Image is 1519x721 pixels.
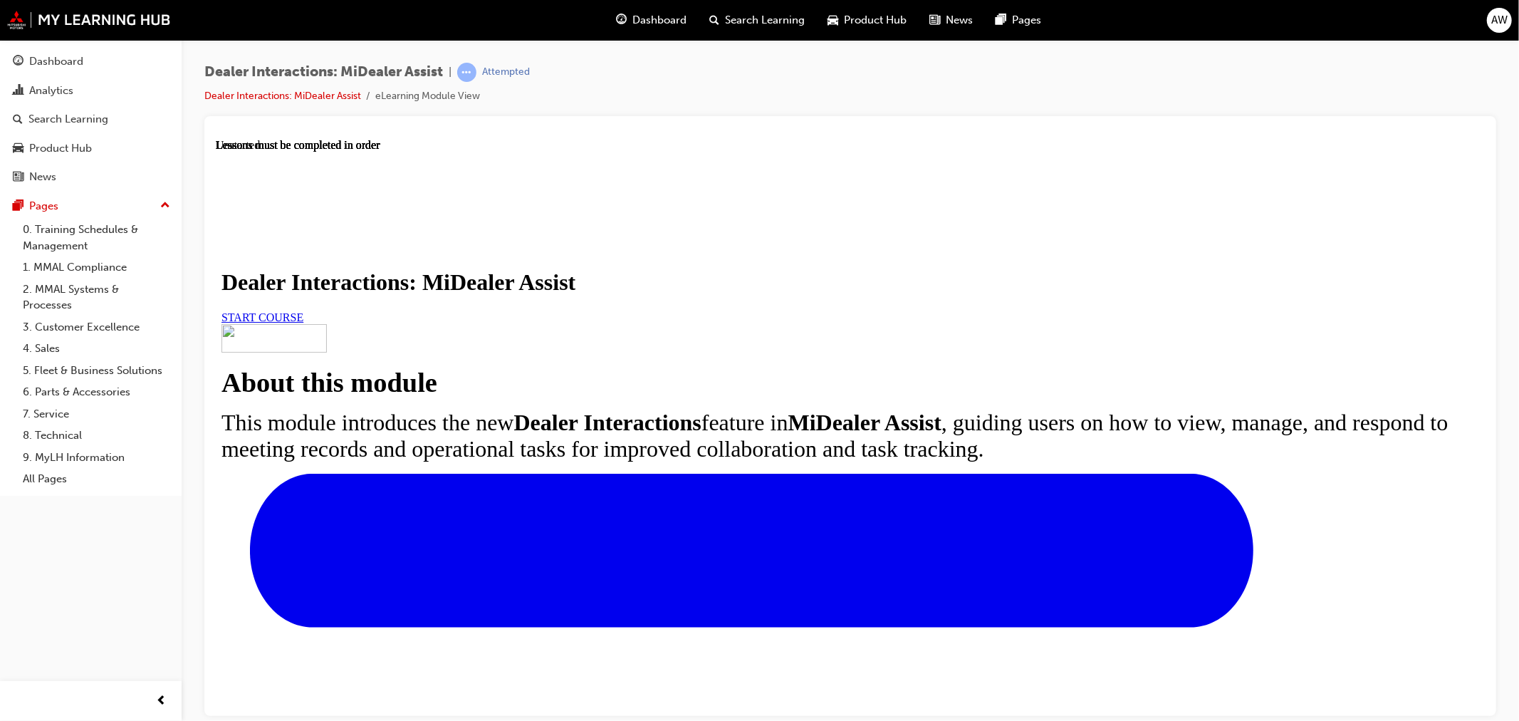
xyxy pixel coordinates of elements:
a: Dealer Interactions: MiDealer Assist [204,90,361,102]
span: guage-icon [617,11,627,29]
div: News [29,169,56,185]
span: chart-icon [13,85,24,98]
h1: Dealer Interactions: MiDealer Assist [6,130,1263,157]
strong: Dealer Interactions [298,271,486,296]
a: search-iconSearch Learning [699,6,817,35]
a: Analytics [6,78,176,104]
span: | [449,64,451,81]
span: Product Hub [845,12,907,28]
a: 3. Customer Excellence [17,316,176,338]
a: START COURSE [6,172,88,185]
span: Dashboard [633,12,687,28]
div: Product Hub [29,140,92,157]
span: Pages [1013,12,1042,28]
span: car-icon [13,142,24,155]
span: pages-icon [13,200,24,213]
li: eLearning Module View [375,88,480,105]
a: All Pages [17,468,176,490]
strong: MiDealer Assist [573,271,726,296]
button: AW [1487,8,1512,33]
span: up-icon [160,197,170,215]
a: 4. Sales [17,338,176,360]
span: prev-icon [157,693,167,710]
span: car-icon [828,11,839,29]
button: DashboardAnalyticsSearch LearningProduct HubNews [6,46,176,193]
div: Analytics [29,83,73,99]
div: Pages [29,198,58,214]
span: news-icon [13,171,24,184]
a: 0. Training Schedules & Management [17,219,176,256]
a: 9. MyLH Information [17,447,176,469]
a: 7. Service [17,403,176,425]
button: Pages [6,193,176,219]
div: Search Learning [28,111,108,128]
a: 2. MMAL Systems & Processes [17,279,176,316]
img: mmal [7,11,171,29]
a: 5. Fleet & Business Solutions [17,360,176,382]
div: Dashboard [29,53,83,70]
a: guage-iconDashboard [605,6,699,35]
a: Dashboard [6,48,176,75]
span: News [946,12,973,28]
a: car-iconProduct Hub [817,6,919,35]
span: search-icon [13,113,23,126]
span: learningRecordVerb_ATTEMPT-icon [457,63,476,82]
strong: About this module [6,229,221,259]
span: This module introduces the new feature in , guiding users on how to view, manage, and respond to ... [6,271,1233,323]
a: Search Learning [6,106,176,133]
span: AW [1491,12,1508,28]
span: guage-icon [13,56,24,68]
a: news-iconNews [919,6,985,35]
span: news-icon [930,11,941,29]
span: Dealer Interactions: MiDealer Assist [204,64,443,81]
span: Search Learning [726,12,805,28]
a: pages-iconPages [985,6,1053,35]
span: pages-icon [996,11,1007,29]
a: 6. Parts & Accessories [17,381,176,403]
span: search-icon [710,11,720,29]
a: 8. Technical [17,425,176,447]
div: Attempted [482,66,530,79]
a: News [6,164,176,190]
a: Product Hub [6,135,176,162]
a: 1. MMAL Compliance [17,256,176,279]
